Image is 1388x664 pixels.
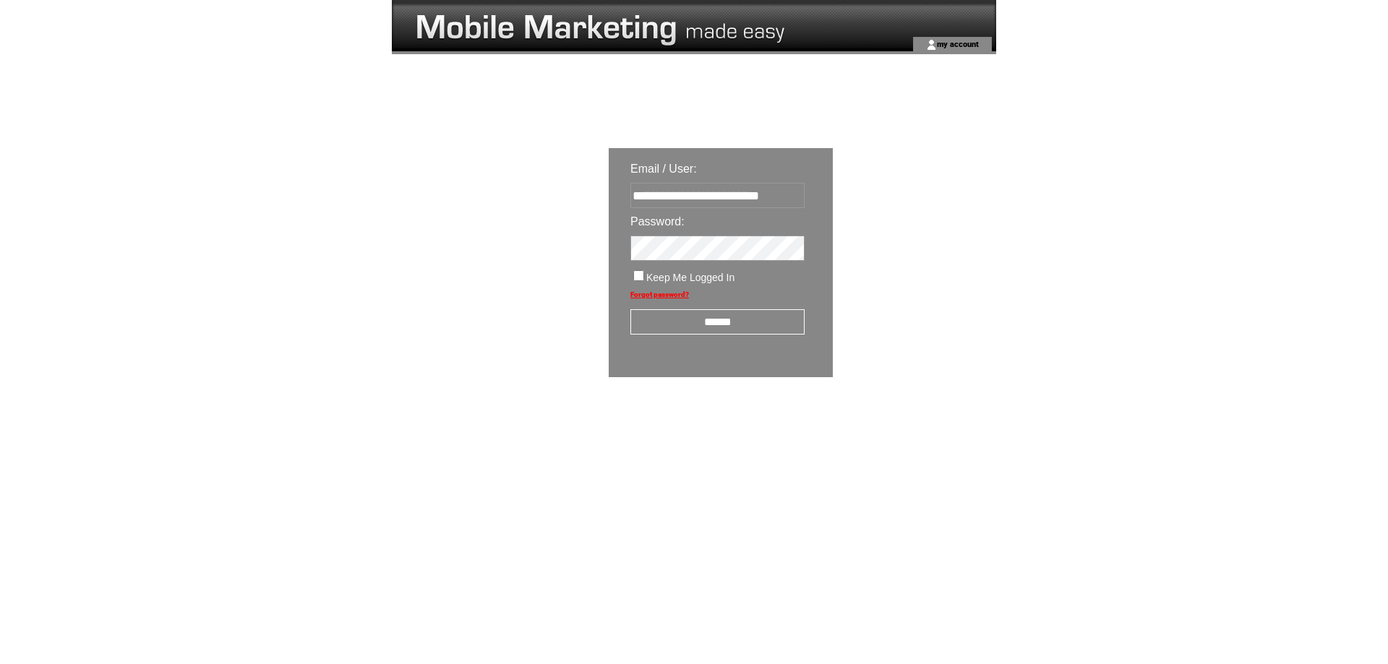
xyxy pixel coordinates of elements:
img: account_icon.gif;jsessionid=1B1D6A1CD8B493A6693D1F25D41E91FE [926,39,937,51]
a: my account [937,39,979,48]
img: transparent.png;jsessionid=1B1D6A1CD8B493A6693D1F25D41E91FE [875,413,947,431]
span: Email / User: [630,163,697,175]
a: Forgot password? [630,290,689,298]
span: Keep Me Logged In [646,272,734,283]
span: Password: [630,215,685,228]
